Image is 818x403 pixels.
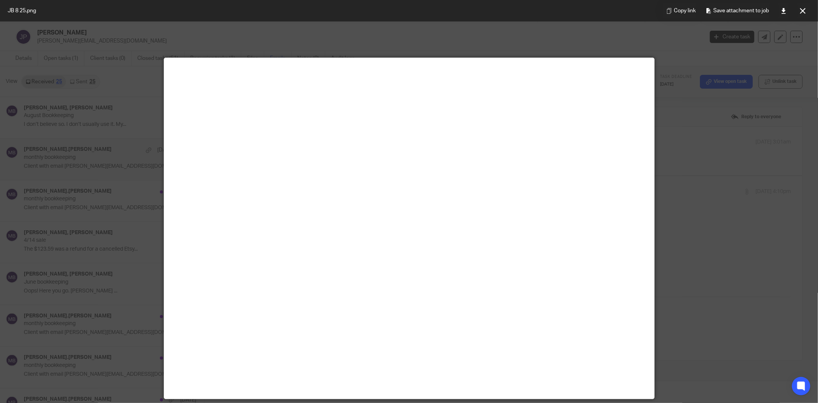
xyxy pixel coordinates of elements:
[674,6,696,15] span: Copy link
[663,3,699,18] button: Copy link
[703,3,772,18] button: Save attachment to job
[39,1,176,7] strong: [PERSON_NAME][EMAIL_ADDRESS][DOMAIN_NAME]
[8,7,36,15] span: JB 8 25.png
[713,6,769,15] span: Save attachment to job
